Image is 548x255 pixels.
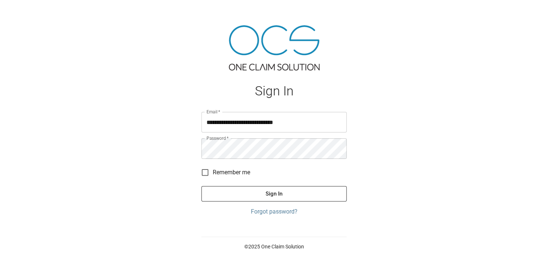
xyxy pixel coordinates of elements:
[201,207,347,216] a: Forgot password?
[201,243,347,250] p: © 2025 One Claim Solution
[9,4,38,19] img: ocs-logo-white-transparent.png
[207,109,220,115] label: Email
[201,186,347,201] button: Sign In
[229,25,319,70] img: ocs-logo-tra.png
[207,135,229,141] label: Password
[201,84,347,99] h1: Sign In
[213,168,250,177] span: Remember me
